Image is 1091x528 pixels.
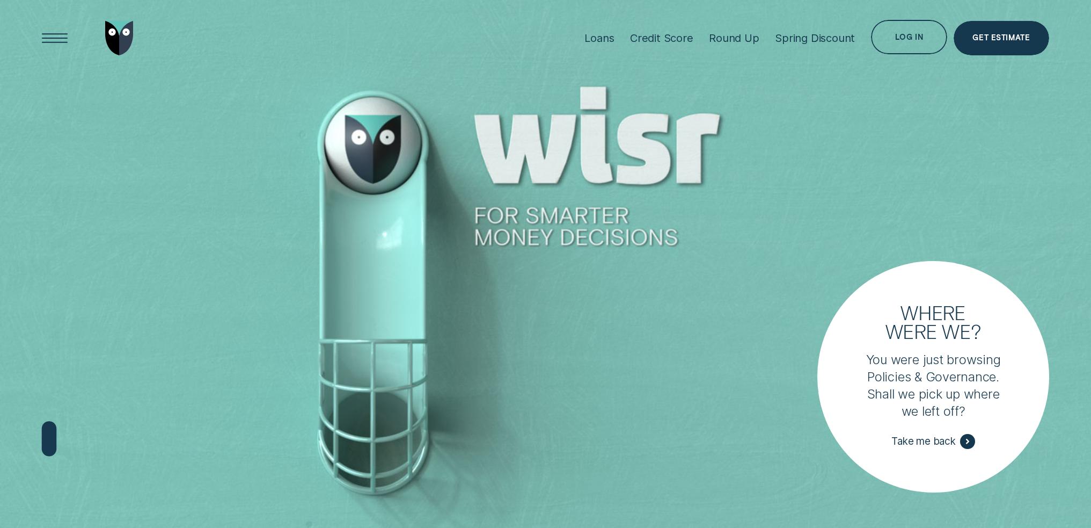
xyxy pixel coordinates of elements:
[817,261,1049,493] a: Where were we?You were just browsing Policies & Governance. Shall we pick up where we left off?Ta...
[857,351,1009,420] p: You were just browsing Policies & Governance. Shall we pick up where we left off?
[877,303,990,341] h3: Where were we?
[105,21,134,55] img: Wisr
[584,31,614,45] div: Loans
[630,31,693,45] div: Credit Score
[871,20,947,54] button: Log in
[709,31,759,45] div: Round Up
[38,21,72,55] button: Open Menu
[891,435,956,448] span: Take me back
[954,21,1049,55] a: Get Estimate
[775,31,855,45] div: Spring Discount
